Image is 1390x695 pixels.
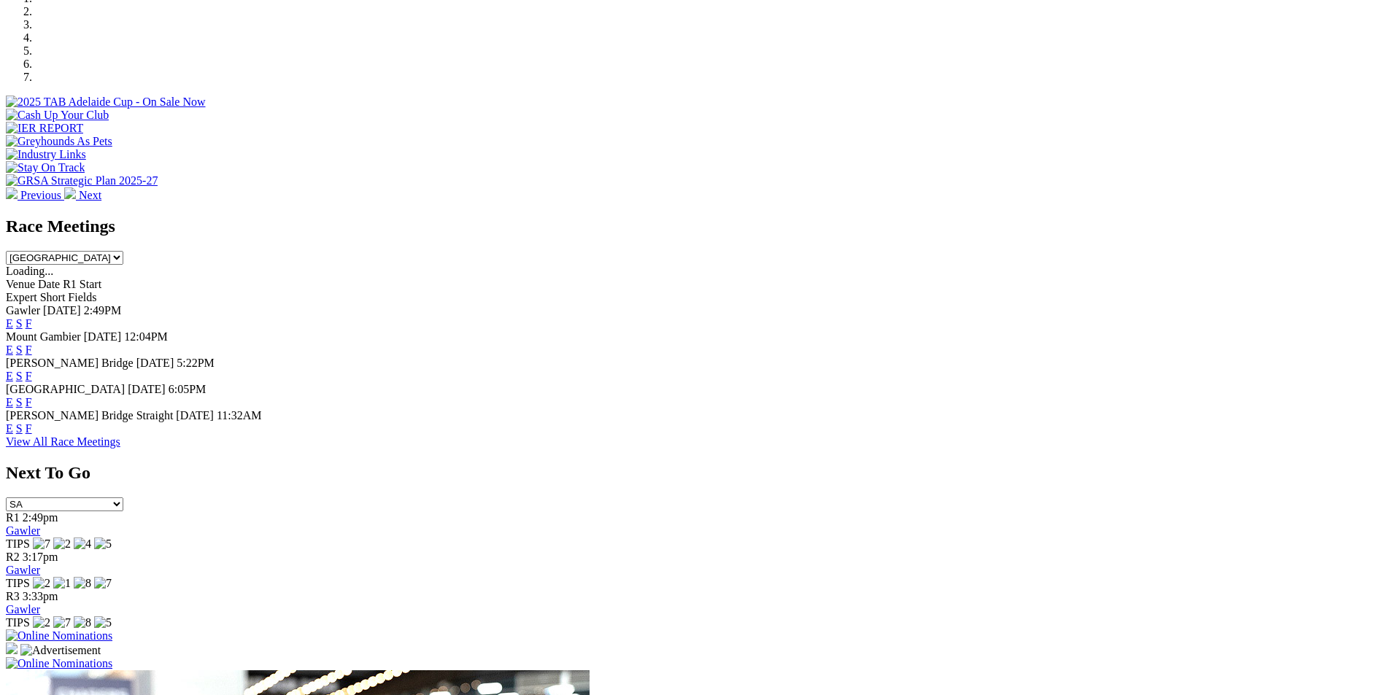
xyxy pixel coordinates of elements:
[16,422,23,435] a: S
[74,577,91,590] img: 8
[23,511,58,524] span: 2:49pm
[33,616,50,629] img: 2
[6,551,20,563] span: R2
[6,161,85,174] img: Stay On Track
[6,96,206,109] img: 2025 TAB Adelaide Cup - On Sale Now
[6,524,40,537] a: Gawler
[6,435,120,448] a: View All Race Meetings
[6,317,13,330] a: E
[94,537,112,551] img: 5
[53,537,71,551] img: 2
[6,217,1384,236] h2: Race Meetings
[6,657,112,670] img: Online Nominations
[63,278,101,290] span: R1 Start
[84,330,122,343] span: [DATE]
[6,304,40,317] span: Gawler
[20,644,101,657] img: Advertisement
[6,343,13,356] a: E
[33,577,50,590] img: 2
[6,616,30,629] span: TIPS
[16,343,23,356] a: S
[23,590,58,602] span: 3:33pm
[6,629,112,642] img: Online Nominations
[6,370,13,382] a: E
[23,551,58,563] span: 3:17pm
[38,278,60,290] span: Date
[6,135,112,148] img: Greyhounds As Pets
[6,564,40,576] a: Gawler
[177,357,215,369] span: 5:22PM
[74,616,91,629] img: 8
[53,577,71,590] img: 1
[6,265,53,277] span: Loading...
[64,189,101,201] a: Next
[6,396,13,408] a: E
[6,278,35,290] span: Venue
[6,537,30,550] span: TIPS
[6,357,134,369] span: [PERSON_NAME] Bridge
[68,291,96,303] span: Fields
[6,174,158,187] img: GRSA Strategic Plan 2025-27
[64,187,76,199] img: chevron-right-pager-white.svg
[128,383,166,395] span: [DATE]
[6,463,1384,483] h2: Next To Go
[16,317,23,330] a: S
[16,370,23,382] a: S
[124,330,168,343] span: 12:04PM
[74,537,91,551] img: 4
[6,187,18,199] img: chevron-left-pager-white.svg
[6,383,125,395] span: [GEOGRAPHIC_DATA]
[6,422,13,435] a: E
[6,642,18,654] img: 15187_Greyhounds_GreysPlayCentral_Resize_SA_WebsiteBanner_300x115_2025.jpg
[6,511,20,524] span: R1
[26,370,32,382] a: F
[6,189,64,201] a: Previous
[6,291,37,303] span: Expert
[33,537,50,551] img: 7
[6,330,81,343] span: Mount Gambier
[6,603,40,616] a: Gawler
[217,409,262,422] span: 11:32AM
[6,409,173,422] span: [PERSON_NAME] Bridge Straight
[6,590,20,602] span: R3
[26,396,32,408] a: F
[40,291,66,303] span: Short
[6,122,83,135] img: IER REPORT
[26,422,32,435] a: F
[26,343,32,356] a: F
[94,616,112,629] img: 5
[16,396,23,408] a: S
[79,189,101,201] span: Next
[6,109,109,122] img: Cash Up Your Club
[84,304,122,317] span: 2:49PM
[43,304,81,317] span: [DATE]
[136,357,174,369] span: [DATE]
[20,189,61,201] span: Previous
[94,577,112,590] img: 7
[176,409,214,422] span: [DATE]
[26,317,32,330] a: F
[53,616,71,629] img: 7
[6,577,30,589] span: TIPS
[6,148,86,161] img: Industry Links
[169,383,206,395] span: 6:05PM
